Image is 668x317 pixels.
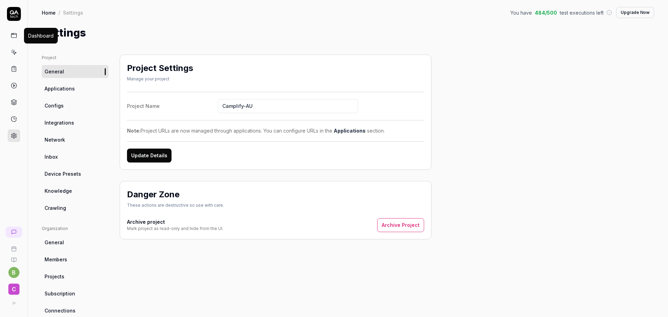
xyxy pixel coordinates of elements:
[8,267,19,278] button: b
[6,227,22,238] a: New conversation
[42,133,109,146] a: Network
[3,278,25,296] button: C
[45,136,65,143] span: Network
[45,307,75,314] span: Connections
[42,116,109,129] a: Integrations
[42,55,109,61] div: Project
[3,240,25,252] a: Book a call with us
[334,128,366,134] a: Applications
[616,7,654,18] button: Upgrade Now
[58,9,60,16] div: /
[45,68,64,75] span: General
[28,32,54,39] div: Dashboard
[127,102,218,110] div: Project Name
[45,85,75,92] span: Applications
[127,128,141,134] strong: Note:
[218,99,358,113] input: Project Name
[45,256,67,263] span: Members
[45,170,81,177] span: Device Presets
[127,149,172,163] button: Update Details
[63,9,83,16] div: Settings
[127,225,223,232] div: Mark project as read-only and hide from the UI.
[127,218,223,225] h4: Archive project
[45,187,72,195] span: Knowledge
[127,127,424,134] div: Project URLs are now managed through applications. You can configure URLs in the section.
[45,290,75,297] span: Subscription
[42,304,109,317] a: Connections
[42,201,109,214] a: Crawling
[127,202,224,208] div: These actions are destructive so use with care.
[42,236,109,249] a: General
[377,218,424,232] button: Archive Project
[8,284,19,295] span: C
[42,167,109,180] a: Device Presets
[42,65,109,78] a: General
[45,102,64,109] span: Configs
[45,153,58,160] span: Inbox
[45,204,66,212] span: Crawling
[42,150,109,163] a: Inbox
[42,82,109,95] a: Applications
[42,253,109,266] a: Members
[42,287,109,300] a: Subscription
[535,9,557,16] span: 484 / 500
[42,184,109,197] a: Knowledge
[45,273,64,280] span: Projects
[42,99,109,112] a: Configs
[42,9,56,16] a: Home
[127,62,193,74] h2: Project Settings
[560,9,604,16] span: test executions left
[3,252,25,263] a: Documentation
[42,225,109,232] div: Organization
[45,119,74,126] span: Integrations
[42,25,86,41] h1: Settings
[127,76,193,82] div: Manage your project
[42,270,109,283] a: Projects
[45,239,64,246] span: General
[127,188,180,201] h2: Danger Zone
[510,9,532,16] span: You have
